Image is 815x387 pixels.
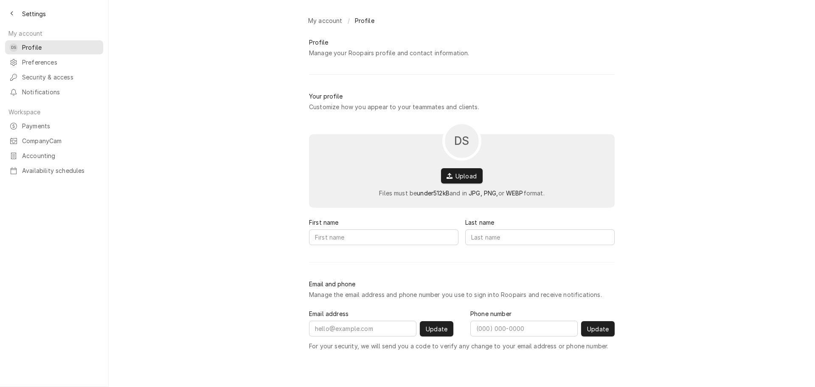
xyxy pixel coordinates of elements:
input: Email address [309,321,416,336]
div: Profile [309,38,328,47]
button: Upload [441,168,483,184]
a: Security & access [5,70,103,84]
span: WEBP [506,189,523,197]
label: Email address [309,309,348,318]
a: DSDavid Silvestre's AvatarProfile [5,40,103,54]
span: / [348,16,350,25]
span: Preferences [22,58,99,67]
a: Availability schedules [5,164,103,178]
label: Phone number [470,309,511,318]
label: Last name [465,218,494,227]
span: Update [424,325,449,333]
button: Back to previous page [5,7,19,20]
span: Notifications [22,88,99,96]
button: Update [420,321,453,336]
span: Upload [454,172,478,181]
span: JPG, PNG, [469,189,498,197]
input: Phone number [470,321,578,336]
div: Email and phone [309,280,355,288]
span: CompanyCam [22,136,99,145]
div: Customize how you appear to your teammates and clients. [309,102,479,111]
span: Payments [22,121,99,130]
span: Accounting [22,151,99,160]
span: Availability schedules [22,166,99,175]
div: Your profile [309,92,343,101]
a: Payments [5,119,103,133]
div: David Silvestre's Avatar [9,43,18,52]
span: Profile [22,43,99,52]
a: Preferences [5,55,103,69]
div: Files must be and in or format. [379,189,545,198]
button: Update [581,321,615,336]
a: Notifications [5,85,103,99]
span: Settings [22,9,46,18]
span: under 512 kB [417,189,450,197]
div: Manage your Roopairs profile and contact information. [309,48,469,57]
input: First name [309,229,458,245]
div: DS [9,43,18,52]
a: Profile [351,14,378,28]
a: Accounting [5,149,103,163]
a: CompanyCam [5,134,103,148]
label: First name [309,218,339,227]
span: For your security, we will send you a code to verify any change to your email address or phone nu... [309,342,608,350]
div: Manage the email address and phone number you use to sign into Roopairs and receive notifications. [309,290,602,299]
input: Last name [465,229,615,245]
span: Profile [355,16,374,25]
span: Security & access [22,73,99,82]
button: DS [442,121,481,161]
span: Update [585,325,610,333]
